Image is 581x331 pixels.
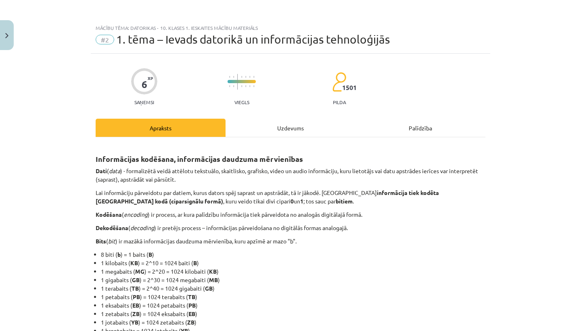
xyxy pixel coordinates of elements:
p: ( ) - formalizētā veidā attēlotu tekstuālo, skaitlisko, grafisko, video un audio informāciju, kur... [96,167,485,184]
strong: PB [188,302,196,309]
img: icon-short-line-57e1e144782c952c97e751825c79c345078a6d821885a25fce030b3d8c18986b.svg [249,85,250,87]
strong: b [117,251,121,258]
strong: 1 [300,197,303,205]
p: ( ) ir pretējs process – informācijas pārveidošana no digitālās formas analogajā. [96,224,485,232]
strong: MG [135,268,144,275]
strong: Kodēšana [96,211,122,218]
li: 1 megabaits ( ) = 2^20 = 1024 kilobaiti ( ) [101,267,485,276]
em: encoding [124,211,148,218]
li: 1 petabaits ( ) = 1024 terabaits ( ) [101,293,485,301]
span: XP [148,76,153,80]
strong: MB [209,276,218,283]
strong: Dati [96,167,107,174]
img: students-c634bb4e5e11cddfef0936a35e636f08e4e9abd3cc4e673bd6f9a4125e45ecb1.svg [332,72,346,92]
p: Lai informāciju pārveidotu par datiem, kurus dators spēj saprast un apstrādāt, tā ir jākodē. [GEO... [96,189,485,205]
p: Saņemsi [131,99,157,105]
strong: TB [132,285,139,292]
strong: B [193,259,197,266]
p: Viegls [234,99,249,105]
li: 1 kilobaits ( ) = 2^10 = 1024 baiti ( ) [101,259,485,267]
em: data [109,167,120,174]
img: icon-short-line-57e1e144782c952c97e751825c79c345078a6d821885a25fce030b3d8c18986b.svg [249,76,250,78]
div: Uzdevums [226,119,355,137]
div: Mācību tēma: Datorikas - 10. klases 1. ieskaites mācību materiāls [96,25,485,31]
img: icon-short-line-57e1e144782c952c97e751825c79c345078a6d821885a25fce030b3d8c18986b.svg [245,76,246,78]
strong: PB [133,293,140,300]
strong: 0 [290,197,294,205]
img: icon-short-line-57e1e144782c952c97e751825c79c345078a6d821885a25fce030b3d8c18986b.svg [233,76,234,78]
strong: informācija tiek kodēta [GEOGRAPHIC_DATA] kodā (ciparsignālu formā) [96,189,439,205]
strong: GB [205,285,213,292]
div: Apraksts [96,119,226,137]
em: decoding [130,224,154,231]
strong: bitiem [336,197,353,205]
strong: B [148,251,152,258]
img: icon-close-lesson-0947bae3869378f0d4975bcd49f059093ad1ed9edebbc8119c70593378902aed.svg [5,33,8,38]
strong: ZB [187,318,194,326]
li: 1 zetabaits ( ) = 1024 eksabaits ( ) [101,310,485,318]
span: #2 [96,35,114,44]
strong: EB [132,302,139,309]
strong: TB [188,293,195,300]
img: icon-short-line-57e1e144782c952c97e751825c79c345078a6d821885a25fce030b3d8c18986b.svg [241,85,242,87]
li: 1 jotabaits ( ) = 1024 zetabaits ( ) [101,318,485,327]
img: icon-short-line-57e1e144782c952c97e751825c79c345078a6d821885a25fce030b3d8c18986b.svg [229,76,230,78]
p: ( ) ir mazākā informācijas daudzuma mērvienība, kuru apzīmē ar mazo "b". [96,237,485,245]
img: icon-short-line-57e1e144782c952c97e751825c79c345078a6d821885a25fce030b3d8c18986b.svg [245,85,246,87]
img: icon-short-line-57e1e144782c952c97e751825c79c345078a6d821885a25fce030b3d8c18986b.svg [229,85,230,87]
strong: GB [132,276,140,283]
strong: YB [131,318,138,326]
li: 1 gigabaits ( ) = 2^30 = 1024 megabaiti ( ) [101,276,485,284]
em: bit [108,237,115,245]
img: icon-short-line-57e1e144782c952c97e751825c79c345078a6d821885a25fce030b3d8c18986b.svg [233,85,234,87]
strong: Informācijas kodēšana, informācijas daudzuma mērvienības [96,154,303,163]
div: 6 [142,79,147,90]
strong: Bits [96,237,106,245]
p: pilda [333,99,346,105]
strong: EB [188,310,195,317]
div: Palīdzība [355,119,485,137]
p: ( ) ir process, ar kura palīdzību informācija tiek pārveidota no analogās digitālajā formā. [96,210,485,219]
span: 1501 [342,84,357,91]
span: 1. tēma – Ievads datorikā un informācijas tehnoloģijās [116,33,390,46]
strong: ZB [132,310,140,317]
li: 8 biti ( ) = 1 baits ( ) [101,250,485,259]
strong: KB [130,259,138,266]
img: icon-long-line-d9ea69661e0d244f92f715978eff75569469978d946b2353a9bb055b3ed8787d.svg [237,74,238,90]
strong: Dekodēšana [96,224,128,231]
li: 1 terabaits ( ) = 2^40 = 1024 gigabaiti ( ) [101,284,485,293]
img: icon-short-line-57e1e144782c952c97e751825c79c345078a6d821885a25fce030b3d8c18986b.svg [241,76,242,78]
strong: KB [209,268,217,275]
li: 1 eksabaits ( ) = 1024 petabaits ( ) [101,301,485,310]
